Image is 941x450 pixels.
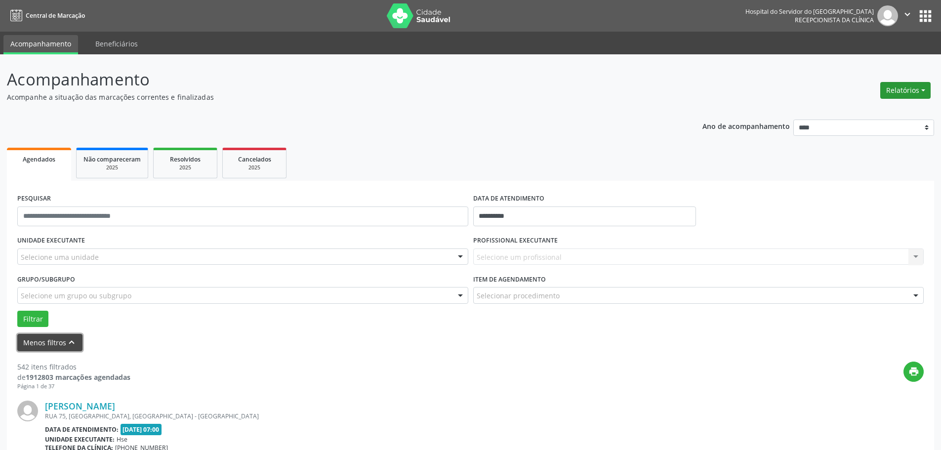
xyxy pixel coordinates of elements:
[17,362,130,372] div: 542 itens filtrados
[26,11,85,20] span: Central de Marcação
[473,233,558,248] label: PROFISSIONAL EXECUTANTE
[908,366,919,377] i: print
[795,16,874,24] span: Recepcionista da clínica
[21,290,131,301] span: Selecione um grupo ou subgrupo
[473,191,544,206] label: DATA DE ATENDIMENTO
[898,5,917,26] button: 
[477,290,560,301] span: Selecionar procedimento
[903,362,924,382] button: print
[880,82,931,99] button: Relatórios
[21,252,99,262] span: Selecione uma unidade
[45,412,776,420] div: RUA 75, [GEOGRAPHIC_DATA], [GEOGRAPHIC_DATA] - [GEOGRAPHIC_DATA]
[17,334,82,351] button: Menos filtroskeyboard_arrow_up
[83,155,141,164] span: Não compareceram
[17,382,130,391] div: Página 1 de 37
[117,435,127,444] span: Hse
[745,7,874,16] div: Hospital do Servidor do [GEOGRAPHIC_DATA]
[88,35,145,52] a: Beneficiários
[45,425,119,434] b: Data de atendimento:
[3,35,78,54] a: Acompanhamento
[902,9,913,20] i: 
[17,401,38,421] img: img
[7,7,85,24] a: Central de Marcação
[17,311,48,327] button: Filtrar
[45,435,115,444] b: Unidade executante:
[17,191,51,206] label: PESQUISAR
[45,401,115,411] a: [PERSON_NAME]
[877,5,898,26] img: img
[26,372,130,382] strong: 1912803 marcações agendadas
[66,337,77,348] i: keyboard_arrow_up
[917,7,934,25] button: apps
[702,120,790,132] p: Ano de acompanhamento
[121,424,162,435] span: [DATE] 07:00
[7,92,656,102] p: Acompanhe a situação das marcações correntes e finalizadas
[83,164,141,171] div: 2025
[17,233,85,248] label: UNIDADE EXECUTANTE
[17,272,75,287] label: Grupo/Subgrupo
[7,67,656,92] p: Acompanhamento
[170,155,201,164] span: Resolvidos
[230,164,279,171] div: 2025
[17,372,130,382] div: de
[161,164,210,171] div: 2025
[473,272,546,287] label: Item de agendamento
[23,155,55,164] span: Agendados
[238,155,271,164] span: Cancelados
